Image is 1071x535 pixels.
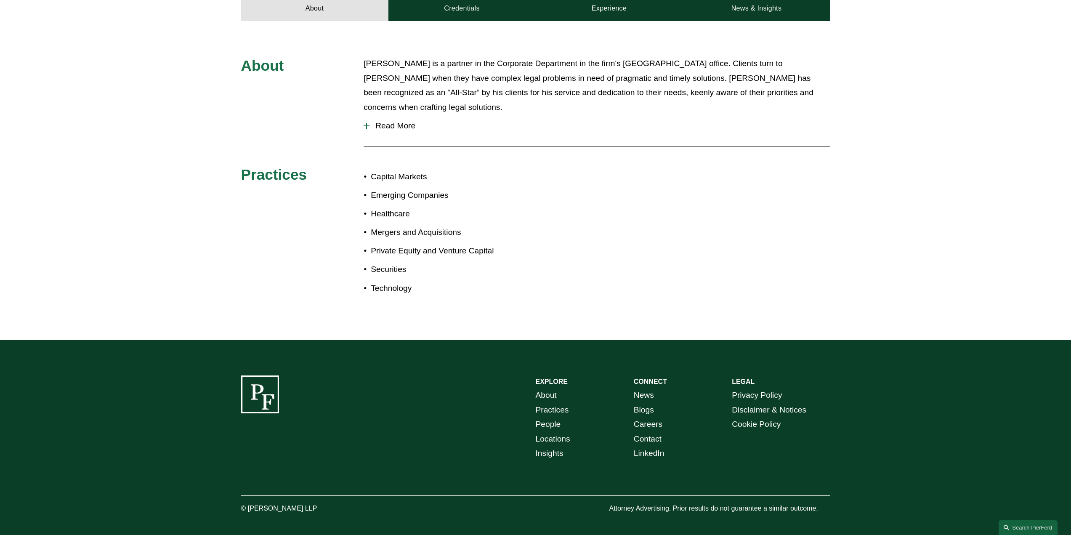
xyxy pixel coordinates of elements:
[732,417,781,432] a: Cookie Policy
[732,403,806,418] a: Disclaimer & Notices
[634,388,654,403] a: News
[241,166,307,183] span: Practices
[364,115,830,137] button: Read More
[369,121,830,130] span: Read More
[634,403,654,418] a: Blogs
[536,403,569,418] a: Practices
[634,446,664,461] a: LinkedIn
[732,388,782,403] a: Privacy Policy
[536,432,570,447] a: Locations
[634,432,662,447] a: Contact
[371,188,535,203] p: Emerging Companies
[536,417,561,432] a: People
[371,207,535,221] p: Healthcare
[999,520,1058,535] a: Search this site
[536,378,568,385] strong: EXPLORE
[371,170,535,184] p: Capital Markets
[732,378,755,385] strong: LEGAL
[371,244,535,258] p: Private Equity and Venture Capital
[241,503,364,515] p: © [PERSON_NAME] LLP
[371,281,535,296] p: Technology
[609,503,830,515] p: Attorney Advertising. Prior results do not guarantee a similar outcome.
[634,378,667,385] strong: CONNECT
[634,417,662,432] a: Careers
[371,225,535,240] p: Mergers and Acquisitions
[364,56,830,114] p: [PERSON_NAME] is a partner in the Corporate Department in the firm's [GEOGRAPHIC_DATA] office. Cl...
[371,262,535,277] p: Securities
[536,388,557,403] a: About
[536,446,563,461] a: Insights
[241,57,284,74] span: About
